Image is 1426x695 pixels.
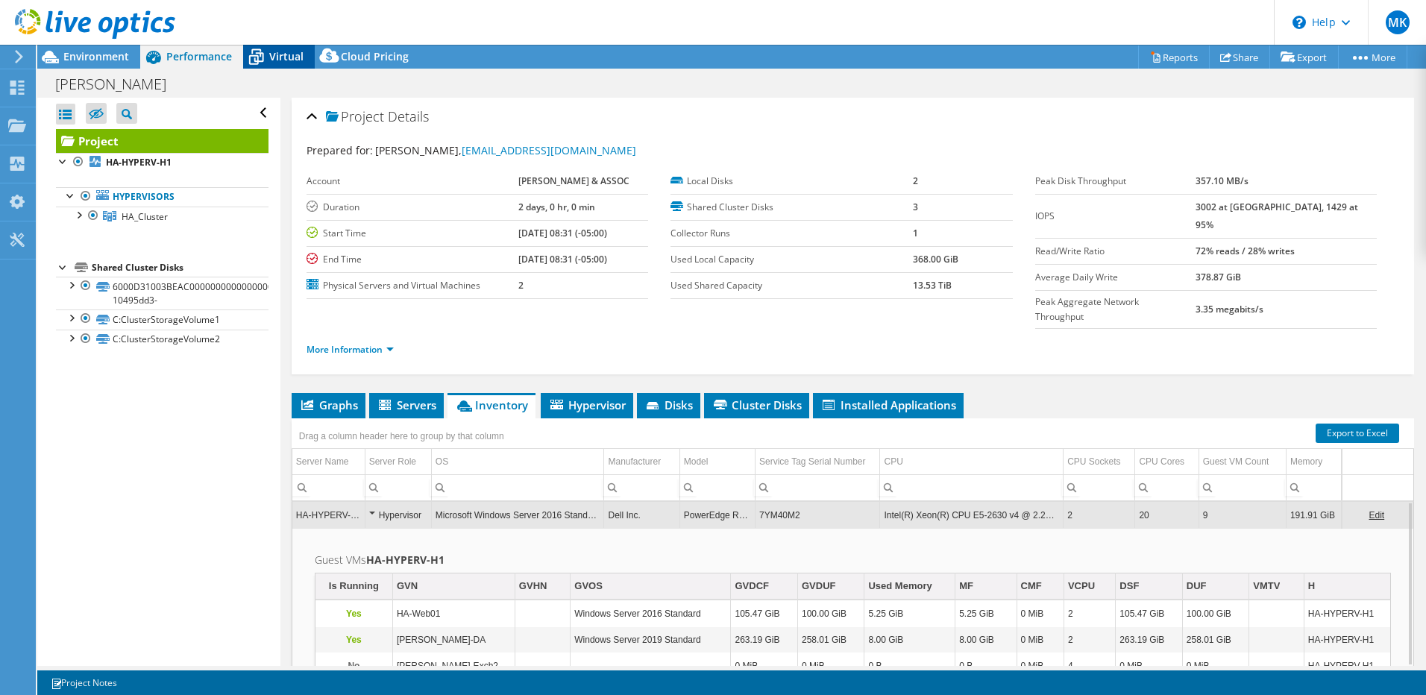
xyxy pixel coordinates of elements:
[307,174,518,189] label: Account
[315,601,393,627] td: Column Is Running, Value Yes
[63,49,129,63] span: Environment
[864,601,955,627] td: Column Used Memory, Value 5.25 GiB
[884,453,902,471] div: CPU
[455,397,528,412] span: Inventory
[1249,653,1304,679] td: Column VMTV, Value
[1035,244,1196,259] label: Read/Write Ratio
[880,474,1064,500] td: Column CPU, Filter cell
[670,252,913,267] label: Used Local Capacity
[315,573,393,600] td: Is Running Column
[731,601,798,627] td: Column GVDCF, Value 105.47 GiB
[1187,577,1207,595] div: DUF
[868,577,932,595] div: Used Memory
[1139,453,1184,471] div: CPU Cores
[515,653,570,679] td: Column GVHN, Value
[518,253,607,265] b: [DATE] 08:31 (-05:00)
[679,502,755,528] td: Column Model, Value PowerEdge R730
[571,627,731,653] td: Column GVOS, Value Windows Server 2019 Standard
[1135,474,1199,500] td: Column CPU Cores, Filter cell
[1064,502,1135,528] td: Column CPU Sockets, Value 2
[913,201,918,213] b: 3
[319,657,389,675] p: No
[735,577,769,595] div: GVDCF
[315,653,393,679] td: Column Is Running, Value No
[392,653,515,679] td: Column GVN, Value Humphreys-Exch2_NEW
[56,153,268,172] a: HA-HYPERV-H1
[392,627,515,653] td: Column GVN, Value Humphreys-DA
[292,449,365,475] td: Server Name Column
[1035,209,1196,224] label: IOPS
[1182,653,1249,679] td: Column DUF, Value 0 MiB
[1308,577,1315,595] div: H
[431,474,604,500] td: Column OS, Filter cell
[571,601,731,627] td: Column GVOS, Value Windows Server 2016 Standard
[731,573,798,600] td: GVDCF Column
[515,627,570,653] td: Column GVHN, Value
[1286,449,1341,475] td: Memory Column
[797,627,864,653] td: Column GVDUF, Value 258.01 GiB
[392,601,515,627] td: Column GVN, Value HA-Web01
[92,259,268,277] div: Shared Cluster Disks
[1196,245,1295,257] b: 72% reads / 28% writes
[397,577,418,595] div: GVN
[319,605,389,623] p: Yes
[319,631,389,649] p: Yes
[307,252,518,267] label: End Time
[1067,453,1120,471] div: CPU Sockets
[295,426,508,447] div: Drag a column header here to group by that column
[307,226,518,241] label: Start Time
[1199,474,1286,500] td: Column Guest VM Count, Filter cell
[1316,424,1399,443] a: Export to Excel
[731,627,798,653] td: Column GVDCF, Value 263.19 GiB
[40,673,128,692] a: Project Notes
[955,601,1017,627] td: Column MF, Value 5.25 GiB
[1064,653,1115,679] td: Column VCPU, Value 4
[519,577,547,595] div: GVHN
[756,449,880,475] td: Service Tag Serial Number Column
[1017,573,1064,600] td: CMF Column
[307,200,518,215] label: Duration
[1304,653,1390,679] td: Column H, Value HA-HYPERV-H1
[913,227,918,239] b: 1
[1304,601,1390,627] td: Column H, Value HA-HYPERV-H1
[1199,449,1286,475] td: Guest VM Count Column
[1068,577,1095,595] div: VCPU
[756,474,880,500] td: Column Service Tag Serial Number, Filter cell
[604,502,679,528] td: Column Manufacturer, Value Dell Inc.
[292,502,365,528] td: Column Server Name, Value HA-HYPERV-H1
[644,397,693,412] span: Disks
[392,573,515,600] td: GVN Column
[1017,601,1064,627] td: Column CMF, Value 0 MiB
[1116,653,1183,679] td: Column DSF, Value 0 MiB
[436,453,448,471] div: OS
[377,397,436,412] span: Servers
[759,453,866,471] div: Service Tag Serial Number
[166,49,232,63] span: Performance
[1017,627,1064,653] td: Column CMF, Value 0 MiB
[1269,45,1339,69] a: Export
[1064,573,1115,600] td: VCPU Column
[913,253,958,265] b: 368.00 GiB
[1209,45,1270,69] a: Share
[959,577,973,595] div: MF
[1249,573,1304,600] td: VMTV Column
[1116,601,1183,627] td: Column DSF, Value 105.47 GiB
[1035,270,1196,285] label: Average Daily Write
[122,210,168,223] span: HA_Cluster
[1196,303,1263,315] b: 3.35 megabits/s
[1135,449,1199,475] td: CPU Cores Column
[299,397,358,412] span: Graphs
[1135,502,1199,528] td: Column CPU Cores, Value 20
[296,453,349,471] div: Server Name
[670,174,913,189] label: Local Disks
[604,449,679,475] td: Manufacturer Column
[1182,601,1249,627] td: Column DUF, Value 100.00 GiB
[388,107,429,125] span: Details
[864,573,955,600] td: Used Memory Column
[1286,474,1341,500] td: Column Memory, Filter cell
[880,449,1064,475] td: CPU Column
[1196,174,1248,187] b: 357.10 MB/s
[307,278,518,293] label: Physical Servers and Virtual Machines
[1203,453,1269,471] div: Guest VM Count
[1021,577,1042,595] div: CMF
